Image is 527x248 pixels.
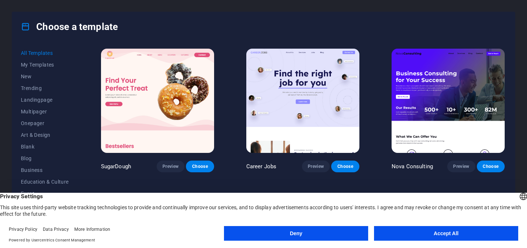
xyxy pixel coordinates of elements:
span: All Templates [21,50,69,56]
button: Choose [331,161,359,172]
span: Choose [192,164,208,169]
span: Education & Culture [21,179,69,185]
button: Choose [477,161,505,172]
button: Multipager [21,106,69,117]
span: Choose [483,164,499,169]
p: Nova Consulting [392,163,433,170]
button: Landingpage [21,94,69,106]
button: Trending [21,82,69,94]
img: SugarDough [101,49,214,153]
button: My Templates [21,59,69,71]
h4: Choose a template [21,21,118,33]
p: Career Jobs [246,163,277,170]
span: My Templates [21,62,69,68]
span: Landingpage [21,97,69,103]
button: Education & Culture [21,176,69,188]
button: Preview [302,161,330,172]
button: Onepager [21,117,69,129]
button: New [21,71,69,82]
button: Blog [21,153,69,164]
button: Preview [157,161,184,172]
span: Onepager [21,120,69,126]
span: Art & Design [21,132,69,138]
span: Trending [21,85,69,91]
span: Business [21,167,69,173]
span: Event [21,191,69,196]
img: Career Jobs [246,49,359,153]
span: Blank [21,144,69,150]
span: Preview [308,164,324,169]
button: Blank [21,141,69,153]
button: Preview [447,161,475,172]
span: Blog [21,155,69,161]
img: Nova Consulting [392,49,505,153]
p: SugarDough [101,163,131,170]
span: Choose [337,164,353,169]
span: New [21,74,69,79]
span: Multipager [21,109,69,114]
button: Business [21,164,69,176]
span: Preview [162,164,179,169]
button: Choose [186,161,214,172]
button: Art & Design [21,129,69,141]
span: Preview [453,164,469,169]
button: Event [21,188,69,199]
button: All Templates [21,47,69,59]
